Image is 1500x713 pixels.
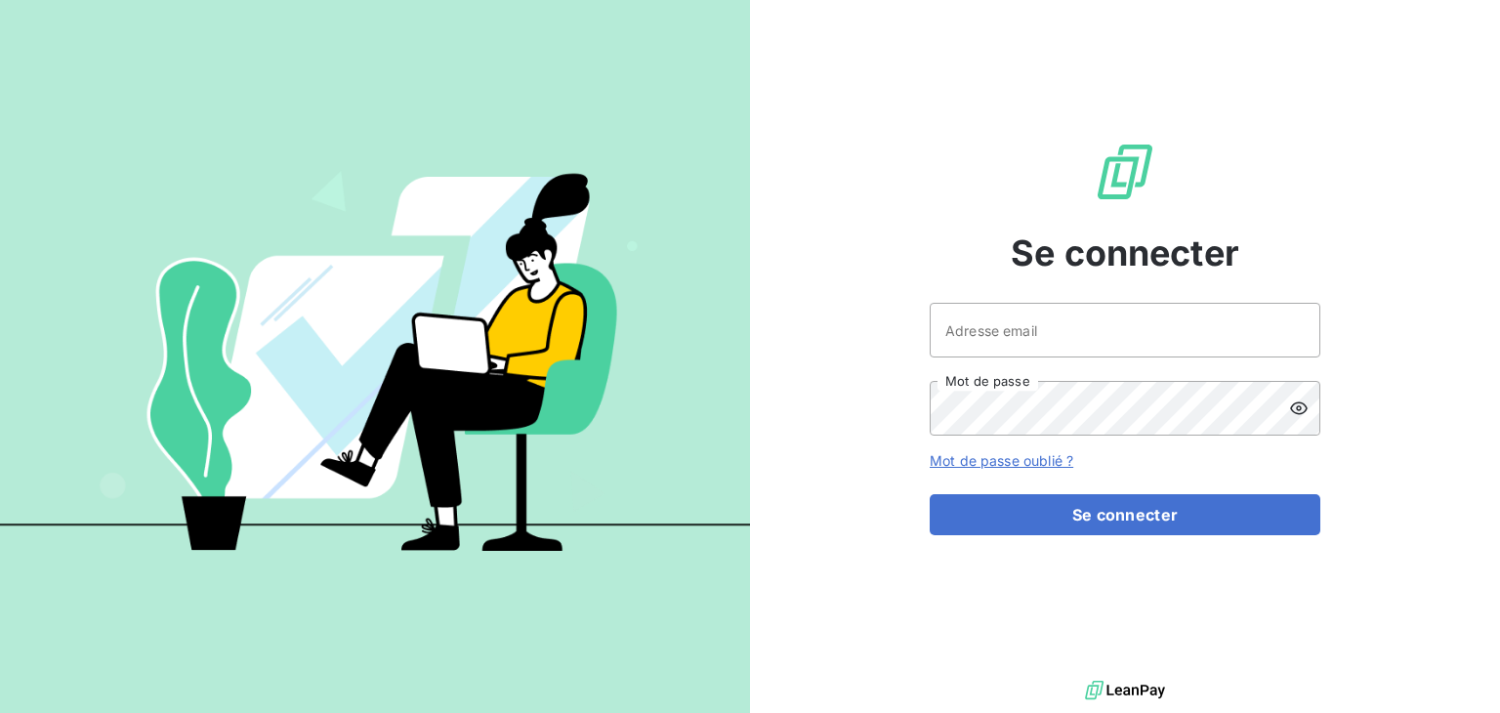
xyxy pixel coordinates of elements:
[930,303,1320,357] input: placeholder
[1085,676,1165,705] img: logo
[930,494,1320,535] button: Se connecter
[1094,141,1156,203] img: Logo LeanPay
[930,452,1073,469] a: Mot de passe oublié ?
[1011,227,1239,279] span: Se connecter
